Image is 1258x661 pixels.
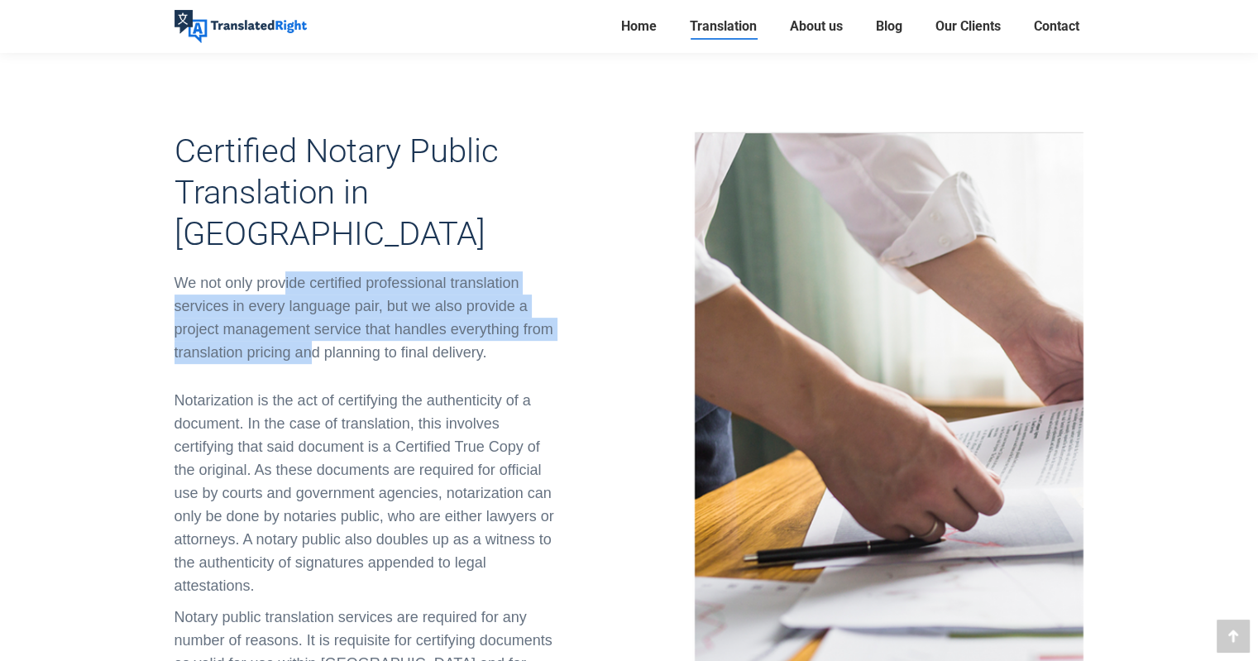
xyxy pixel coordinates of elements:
a: Translation [685,15,762,38]
h2: Certified Notary Public Translation in [GEOGRAPHIC_DATA] [175,131,563,255]
a: Our Clients [930,15,1006,38]
div: We not only provide certified professional translation services in every language pair, but we al... [175,271,563,364]
a: Blog [871,15,907,38]
a: Home [616,15,662,38]
span: Our Clients [935,18,1001,35]
span: Notarization is the act of certifying the authenticity of a document. In the case of translation,... [175,392,554,594]
span: About us [790,18,843,35]
span: Blog [876,18,902,35]
span: Contact [1034,18,1079,35]
span: Translation [690,18,757,35]
span: Home [621,18,657,35]
img: Translated Right [175,10,307,43]
a: About us [785,15,848,38]
a: Contact [1029,15,1084,38]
